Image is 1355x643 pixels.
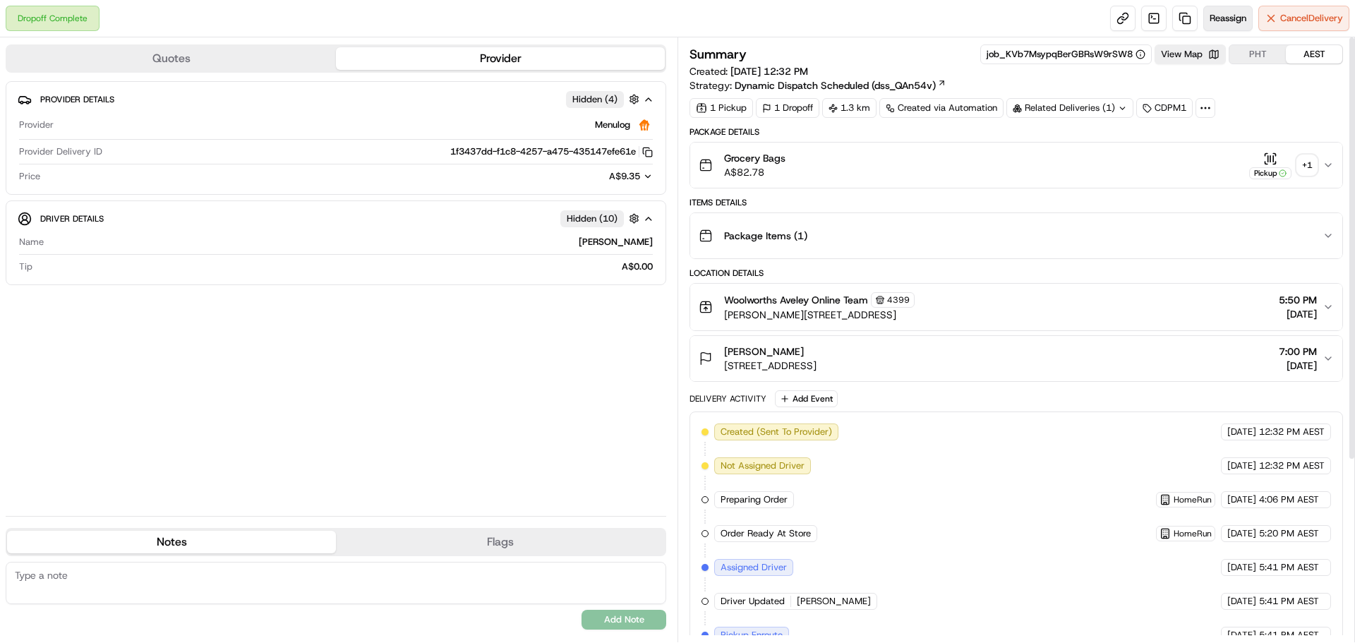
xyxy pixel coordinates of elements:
div: A$0.00 [38,260,653,273]
button: Pickup [1249,152,1291,179]
div: Items Details [689,197,1343,208]
a: Powered byPylon [100,239,171,250]
div: Related Deliveries (1) [1006,98,1133,118]
span: [DATE] [1227,459,1256,472]
span: 5:50 PM [1279,293,1317,307]
span: Driver Updated [721,595,785,608]
span: 7:00 PM [1279,344,1317,359]
span: 5:20 PM AEST [1259,527,1319,540]
h3: Summary [689,48,747,61]
span: Dynamic Dispatch Scheduled (dss_QAn54v) [735,78,936,92]
a: 📗Knowledge Base [8,199,114,224]
span: Package Items ( 1 ) [724,229,807,243]
button: PHT [1229,45,1286,64]
button: Start new chat [240,139,257,156]
button: Provider DetailsHidden (4) [18,88,654,111]
button: Add Event [775,390,838,407]
span: Created: [689,64,808,78]
span: Created (Sent To Provider) [721,426,832,438]
span: [PERSON_NAME][STREET_ADDRESS] [724,308,915,322]
button: Provider [336,47,665,70]
span: HomeRun [1174,494,1212,505]
button: View Map [1155,44,1226,64]
button: Woolworths Aveley Online Team4399[PERSON_NAME][STREET_ADDRESS]5:50 PM[DATE] [690,284,1342,330]
span: HomeRun [1174,528,1212,539]
input: Got a question? Start typing here... [37,91,254,106]
span: Hidden ( 4 ) [572,93,618,106]
span: Provider [19,119,54,131]
div: 1.3 km [822,98,877,118]
a: Dynamic Dispatch Scheduled (dss_QAn54v) [735,78,946,92]
span: [DATE] [1279,359,1317,373]
span: [DATE] 12:32 PM [730,65,808,78]
button: job_KVb7MsypqBerGBRsW9rSW8 [987,48,1145,61]
button: AEST [1286,45,1342,64]
span: Order Ready At Store [721,527,811,540]
span: Not Assigned Driver [721,459,805,472]
div: Start new chat [48,135,231,149]
span: [PERSON_NAME] [724,344,804,359]
button: [PERSON_NAME][STREET_ADDRESS]7:00 PM[DATE] [690,336,1342,381]
span: Grocery Bags [724,151,785,165]
button: A$9.35 [529,170,653,183]
span: Reassign [1210,12,1246,25]
span: Name [19,236,44,248]
span: Provider Details [40,94,114,105]
span: Woolworths Aveley Online Team [724,293,868,307]
span: [DATE] [1227,527,1256,540]
span: Cancel Delivery [1280,12,1343,25]
span: Provider Delivery ID [19,145,102,158]
span: API Documentation [133,205,227,219]
div: 1 Dropoff [756,98,819,118]
div: Created via Automation [879,98,1004,118]
button: Reassign [1203,6,1253,31]
button: Pickup+1 [1249,152,1317,179]
span: [DATE] [1227,426,1256,438]
div: CDPM1 [1136,98,1193,118]
button: Hidden (10) [560,210,643,227]
button: Driver DetailsHidden (10) [18,207,654,230]
img: 1736555255976-a54dd68f-1ca7-489b-9aae-adbdc363a1c4 [14,135,40,160]
div: We're available if you need us! [48,149,179,160]
span: Tip [19,260,32,273]
span: Driver Details [40,213,104,224]
button: Package Items (1) [690,213,1342,258]
button: Hidden (4) [566,90,643,108]
span: 12:32 PM AEST [1259,426,1325,438]
div: Pickup [1249,167,1291,179]
div: 💻 [119,206,131,217]
div: Strategy: [689,78,946,92]
div: + 1 [1297,155,1317,175]
span: Knowledge Base [28,205,108,219]
span: Price [19,170,40,183]
span: 4:06 PM AEST [1259,493,1319,506]
div: Location Details [689,268,1343,279]
span: 5:41 PM AEST [1259,561,1319,574]
button: Notes [7,531,336,553]
div: 📗 [14,206,25,217]
span: [DATE] [1227,493,1256,506]
span: [DATE] [1227,561,1256,574]
span: 12:32 PM AEST [1259,459,1325,472]
span: A$9.35 [609,170,640,182]
span: Pickup Enroute [721,629,783,642]
div: Package Details [689,126,1343,138]
span: Menulog [595,119,630,131]
span: 5:41 PM AEST [1259,629,1319,642]
span: 5:41 PM AEST [1259,595,1319,608]
button: Flags [336,531,665,553]
span: [STREET_ADDRESS] [724,359,817,373]
span: Hidden ( 10 ) [567,212,618,225]
span: Assigned Driver [721,561,787,574]
span: A$82.78 [724,165,785,179]
button: Quotes [7,47,336,70]
span: [DATE] [1279,307,1317,321]
img: Nash [14,14,42,42]
span: [PERSON_NAME] [797,595,871,608]
span: Pylon [140,239,171,250]
button: 1f3437dd-f1c8-4257-a475-435147efe61e [450,145,653,158]
div: Delivery Activity [689,393,766,404]
div: 1 Pickup [689,98,753,118]
button: Grocery BagsA$82.78Pickup+1 [690,143,1342,188]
